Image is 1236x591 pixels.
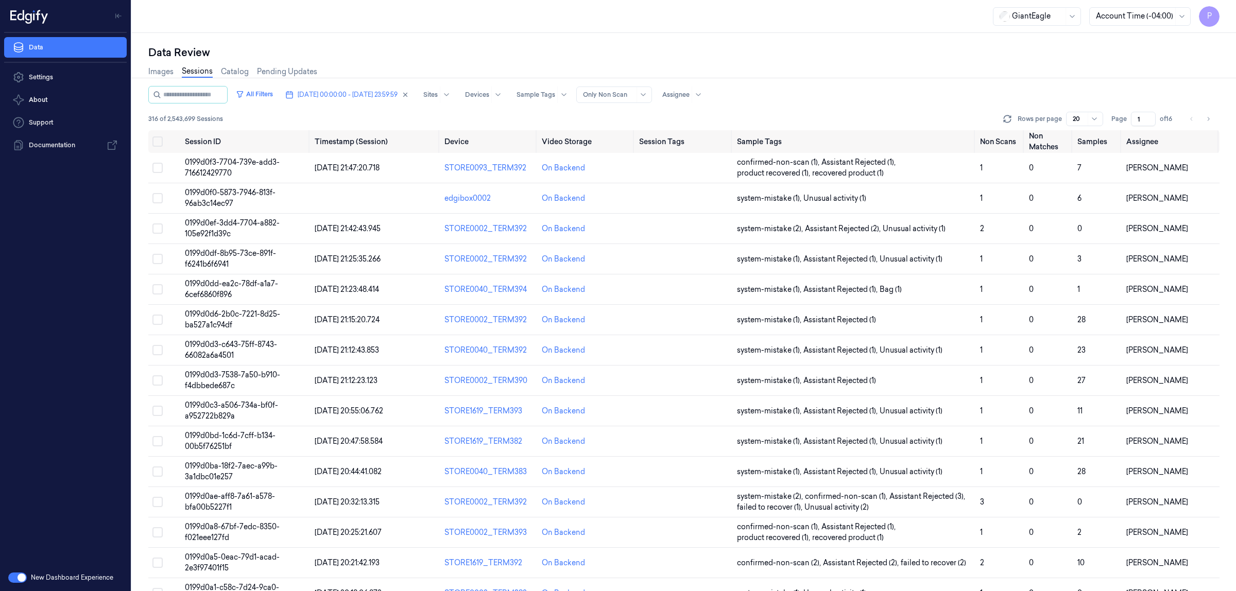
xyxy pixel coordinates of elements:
button: Select row [152,223,163,234]
span: Assistant Rejected (1) , [803,284,880,295]
span: Assistant Rejected (1) , [803,466,880,477]
span: product recovered (1) , [737,168,812,179]
button: Select row [152,558,163,568]
nav: pagination [1184,112,1215,126]
span: [PERSON_NAME] [1126,224,1188,233]
span: 1 [980,194,983,203]
span: 1 [980,315,983,324]
span: [PERSON_NAME] [1126,254,1188,264]
button: About [4,90,127,110]
div: On Backend [542,436,585,447]
span: [DATE] 21:15:20.724 [315,315,380,324]
span: Unusual activity (2) [804,502,869,513]
span: system-mistake (2) , [737,491,805,502]
span: Bag (1) [880,284,902,295]
span: 6 [1077,194,1081,203]
th: Non Matches [1025,130,1074,153]
span: [DATE] 21:12:23.123 [315,376,377,385]
div: On Backend [542,193,585,204]
button: Select all [152,136,163,147]
span: 316 of 2,543,699 Sessions [148,114,223,124]
th: Non Scans [976,130,1025,153]
button: Select row [152,345,163,355]
div: On Backend [542,223,585,234]
span: 0 [1029,315,1034,324]
button: Select row [152,254,163,264]
span: [PERSON_NAME] [1126,406,1188,415]
span: failed to recover (2) [901,558,966,568]
span: 0199d0df-8b95-73ce-891f-f6241b6f6941 [185,249,276,269]
span: 0 [1029,528,1034,537]
span: system-mistake (2) , [737,223,805,234]
span: 0 [1029,194,1034,203]
span: Unusual activity (1) [880,466,942,477]
th: Video Storage [538,130,635,153]
span: Assistant Rejected (1) , [821,157,898,168]
div: On Backend [542,558,585,568]
span: 0199d0ba-18f2-7aec-a99b-3a1dbc01e257 [185,461,278,481]
span: 0199d0f3-7704-739e-add3-716612429770 [185,158,280,178]
div: STORE0002_TERM393 [444,527,534,538]
span: Assistant Rejected (1) , [803,436,880,447]
span: 0199d0bd-1c6d-7cff-b134-00b5f76251bf [185,431,276,451]
div: STORE0002_TERM392 [444,315,534,325]
span: system-mistake (1) , [737,345,803,356]
span: 0 [1029,437,1034,446]
button: P [1199,6,1220,27]
span: [DATE] 20:44:41.082 [315,467,382,476]
span: [DATE] 21:47:20.718 [315,163,380,172]
span: [DATE] 20:25:21.607 [315,528,382,537]
div: STORE1619_TERM382 [444,436,534,447]
span: 10 [1077,558,1085,567]
span: [PERSON_NAME] [1126,315,1188,324]
button: Select row [152,436,163,446]
span: [DATE] 20:47:58.584 [315,437,383,446]
button: Select row [152,193,163,203]
span: Assistant Rejected (1) , [821,522,898,532]
span: 0 [1029,558,1034,567]
button: Select row [152,375,163,386]
div: STORE1619_TERM393 [444,406,534,416]
span: 3 [1077,254,1081,264]
div: On Backend [542,284,585,295]
span: 0 [1077,224,1082,233]
div: On Backend [542,406,585,416]
span: Assistant Rejected (1) , [803,406,880,416]
div: STORE0040_TERM392 [444,345,534,356]
span: 0 [1029,163,1034,172]
div: On Backend [542,315,585,325]
span: confirmed-non-scan (1) , [737,522,821,532]
span: [DATE] 20:21:42.193 [315,558,380,567]
span: Unusual activity (1) [883,223,946,234]
span: Unusual activity (1) [880,254,942,265]
button: Select row [152,466,163,477]
span: 0 [1029,254,1034,264]
div: On Backend [542,254,585,265]
span: system-mistake (1) , [737,193,803,204]
span: 2 [980,558,984,567]
th: Session ID [181,130,311,153]
span: recovered product (1) [812,168,884,179]
span: 28 [1077,467,1086,476]
th: Assignee [1122,130,1220,153]
a: Settings [4,67,127,88]
span: 0199d0c3-a506-734a-bf0f-a952722b829a [185,401,278,421]
span: system-mistake (1) , [737,254,803,265]
span: Assistant Rejected (2) , [823,558,901,568]
button: Select row [152,284,163,294]
button: [DATE] 00:00:00 - [DATE] 23:59:59 [281,86,413,103]
button: Select row [152,406,163,416]
span: 1 [980,467,983,476]
span: system-mistake (1) , [737,466,803,477]
span: [PERSON_NAME] [1126,558,1188,567]
div: On Backend [542,345,585,356]
span: system-mistake (1) , [737,436,803,447]
th: Timestamp (Session) [311,130,440,153]
span: 21 [1077,437,1084,446]
span: Unusual activity (1) [803,193,866,204]
span: 0199d0ae-aff8-7a61-a578-bfa00b5227f1 [185,492,275,512]
span: 0 [1029,376,1034,385]
span: Assistant Rejected (3) , [889,491,967,502]
span: system-mistake (1) , [737,284,803,295]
